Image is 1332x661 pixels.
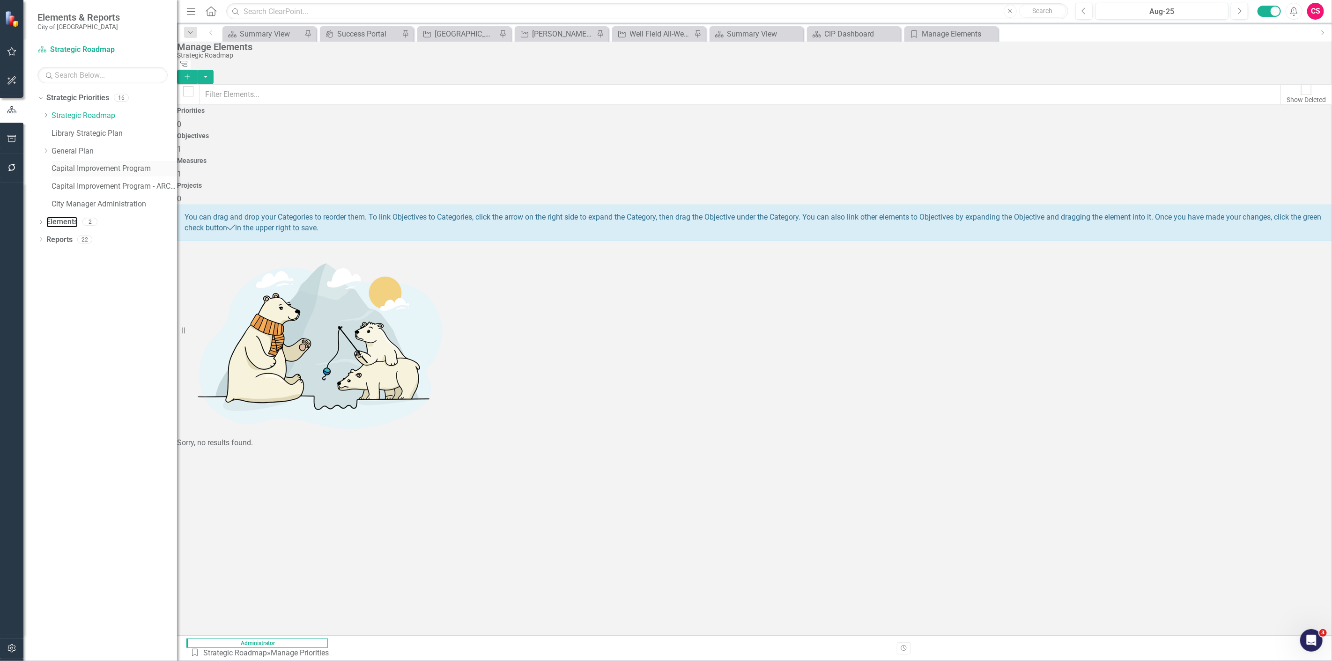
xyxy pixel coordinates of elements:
[37,44,155,55] a: Strategic Roadmap
[727,28,801,40] div: Summary View
[1032,7,1052,15] span: Search
[37,23,120,30] small: City of [GEOGRAPHIC_DATA]
[177,52,1327,59] div: Strategic Roadmap
[630,28,692,40] div: Well Field All-Weather Improvements
[5,10,21,27] img: ClearPoint Strategy
[177,107,1332,114] h4: Priorities
[1319,629,1327,637] span: 3
[1287,95,1326,104] div: Show Deleted
[52,199,177,210] a: City Manager Administration
[37,67,168,83] input: Search Below...
[614,28,692,40] a: Well Field All-Weather Improvements
[177,205,1332,241] div: You can drag and drop your Categories to reorder them. To link Objectives to Categories, click th...
[420,28,497,40] a: [GEOGRAPHIC_DATA] Complete Street Project
[1095,3,1228,20] button: Aug-25
[52,110,177,121] a: Strategic Roadmap
[177,42,1327,52] div: Manage Elements
[177,157,1332,164] h4: Measures
[177,182,1332,189] h4: Projects
[240,28,302,40] div: Summary View
[1300,629,1323,652] iframe: Intercom live chat
[203,648,267,657] a: Strategic Roadmap
[825,28,898,40] div: CIP Dashboard
[177,438,1332,448] div: Sorry, no results found.
[1307,3,1324,20] button: CS
[1099,6,1225,17] div: Aug-25
[225,28,302,40] a: Summary View
[46,217,78,228] a: Elements
[46,235,73,245] a: Reports
[114,94,129,102] div: 16
[52,163,177,174] a: Capital Improvement Program
[338,28,400,40] div: Success Portal
[533,28,594,40] div: [PERSON_NAME] Vista Submersible Pump Repl and Wet Well Rehabilitation
[177,250,458,438] img: No results found
[1019,5,1066,18] button: Search
[52,181,177,192] a: Capital Improvement Program - ARCHIVE
[46,93,109,103] a: Strategic Priorities
[82,218,97,226] div: 2
[37,12,120,23] span: Elements & Reports
[907,28,996,40] a: Manage Elements
[322,28,400,40] a: Success Portal
[190,648,333,659] div: » Manage Priorities
[809,28,898,40] a: CIP Dashboard
[199,84,1281,105] input: Filter Elements...
[52,128,177,139] a: Library Strategic Plan
[435,28,497,40] div: [GEOGRAPHIC_DATA] Complete Street Project
[186,639,328,648] span: Administrator
[517,28,594,40] a: [PERSON_NAME] Vista Submersible Pump Repl and Wet Well Rehabilitation
[177,132,1332,140] h4: Objectives
[52,146,177,157] a: General Plan
[77,235,92,243] div: 22
[712,28,801,40] a: Summary View
[226,3,1068,20] input: Search ClearPoint...
[922,28,996,40] div: Manage Elements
